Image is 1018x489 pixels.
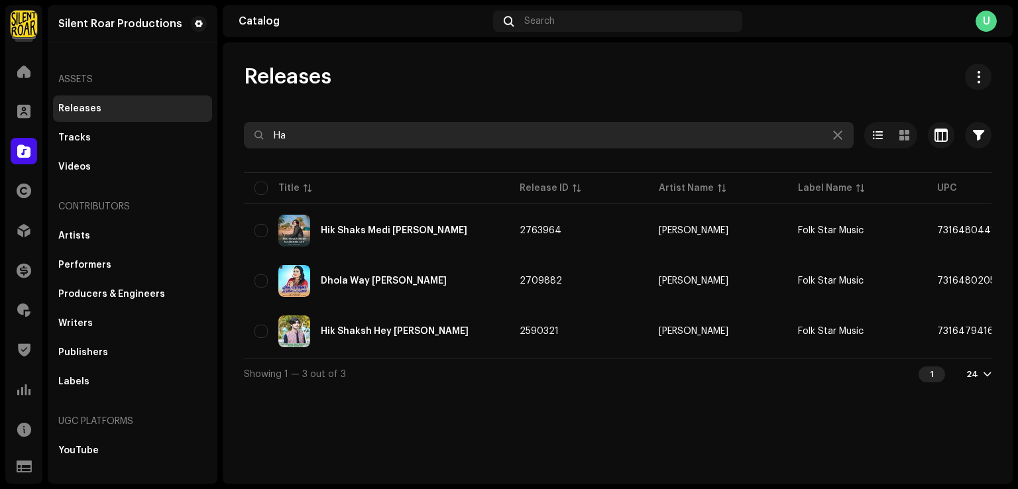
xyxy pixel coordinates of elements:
span: 7316480205310 [937,276,1011,286]
span: 2709882 [520,276,562,286]
re-m-nav-item: Labels [53,368,212,395]
div: [PERSON_NAME] [659,276,728,286]
span: 7316480441794 [937,226,1013,235]
div: Artist Name [659,182,714,195]
div: Hik Shaks Medi Majboori Aey [321,226,467,235]
re-m-nav-item: Producers & Engineers [53,281,212,307]
div: 1 [919,366,945,382]
span: 2590321 [520,327,559,336]
img: bc4e9f95-1b21-469b-9051-89ef9b86f47b [278,215,310,246]
div: Silent Roar Productions [58,19,182,29]
re-a-nav-header: Contributors [53,191,212,223]
re-m-nav-item: Writers [53,310,212,337]
div: Hik Shaksh Hey Zehan Tu [321,327,469,336]
img: e8949d41-8c9d-4f2f-baca-d18c4c948295 [278,315,310,347]
div: Title [278,182,300,195]
div: Performers [58,260,111,270]
div: Label Name [798,182,852,195]
span: Baqir Sanjrani [659,226,777,235]
div: Release ID [520,182,569,195]
div: Writers [58,318,93,329]
re-m-nav-item: Performers [53,252,212,278]
input: Search [244,122,854,148]
span: Releases [244,64,331,90]
div: Dhola Way Sadi Akhin Dey Samnay [321,276,447,286]
div: Tracks [58,133,91,143]
div: Catalog [239,16,488,27]
div: 24 [966,369,978,380]
div: YouTube [58,445,99,456]
div: Videos [58,162,91,172]
div: Artists [58,231,90,241]
div: [PERSON_NAME] [659,226,728,235]
span: Folk Star Music [798,327,864,336]
re-m-nav-item: YouTube [53,437,212,464]
div: Publishers [58,347,108,358]
span: Folk Star Music [798,276,864,286]
re-a-nav-header: UGC Platforms [53,406,212,437]
span: Search [524,16,555,27]
span: Baqir Sanjrani [659,327,777,336]
re-m-nav-item: Artists [53,223,212,249]
span: 2763964 [520,226,561,235]
span: 7316479416789 [937,327,1011,336]
div: U [976,11,997,32]
re-a-nav-header: Assets [53,64,212,95]
div: [PERSON_NAME] [659,327,728,336]
img: 79e81c27-8312-478b-8bf2-2cb456b83289 [278,265,310,297]
span: Folk Star Music [798,226,864,235]
div: Producers & Engineers [58,289,165,299]
re-m-nav-item: Tracks [53,125,212,151]
div: Releases [58,103,101,114]
span: Showing 1 — 3 out of 3 [244,370,346,379]
span: Shahzadi Saira Faiz [659,276,777,286]
div: Labels [58,376,89,387]
re-m-nav-item: Publishers [53,339,212,366]
re-m-nav-item: Releases [53,95,212,122]
img: fcfd72e7-8859-4002-b0df-9a7058150634 [11,11,37,37]
re-m-nav-item: Videos [53,154,212,180]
